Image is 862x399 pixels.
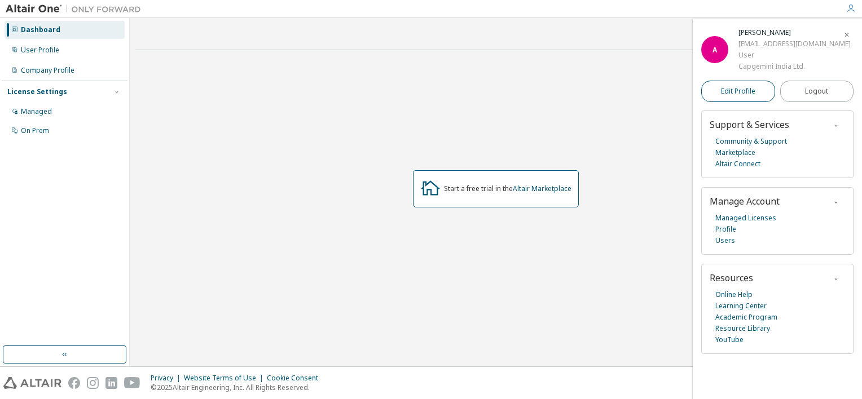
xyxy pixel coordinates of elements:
[7,87,67,96] div: License Settings
[715,323,770,334] a: Resource Library
[701,81,775,102] a: Edit Profile
[715,289,753,300] a: Online Help
[105,377,117,389] img: linkedin.svg
[713,45,717,55] span: A
[710,118,789,131] span: Support & Services
[151,383,325,392] p: © 2025 Altair Engineering, Inc. All Rights Reserved.
[710,272,753,284] span: Resources
[715,136,787,147] a: Community & Support
[444,184,571,193] div: Start a free trial in the
[715,224,736,235] a: Profile
[3,377,61,389] img: altair_logo.svg
[184,374,267,383] div: Website Terms of Use
[805,86,828,97] span: Logout
[738,61,851,72] div: Capgemini India Ltd.
[780,81,854,102] button: Logout
[21,126,49,135] div: On Prem
[710,195,780,207] span: Manage Account
[715,235,735,246] a: Users
[738,27,851,38] div: Anil Chhabdar
[21,25,60,34] div: Dashboard
[715,147,755,158] a: Marketplace
[715,212,776,224] a: Managed Licenses
[124,377,140,389] img: youtube.svg
[721,87,755,96] span: Edit Profile
[267,374,325,383] div: Cookie Consent
[21,107,52,116] div: Managed
[715,312,777,323] a: Academic Program
[738,50,851,61] div: User
[715,300,767,312] a: Learning Center
[513,184,571,193] a: Altair Marketplace
[21,46,59,55] div: User Profile
[68,377,80,389] img: facebook.svg
[715,158,760,170] a: Altair Connect
[738,38,851,50] div: [EMAIL_ADDRESS][DOMAIN_NAME]
[87,377,99,389] img: instagram.svg
[151,374,184,383] div: Privacy
[21,66,74,75] div: Company Profile
[6,3,147,15] img: Altair One
[715,334,744,345] a: YouTube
